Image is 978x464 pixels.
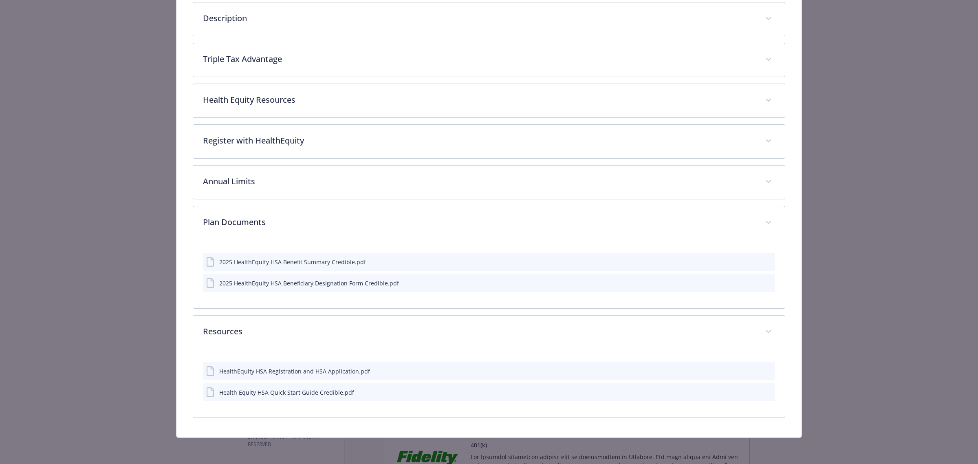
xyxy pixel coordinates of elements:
[764,279,772,287] button: preview file
[203,53,756,65] p: Triple Tax Advantage
[203,12,756,24] p: Description
[193,166,785,199] div: Annual Limits
[764,258,772,266] button: preview file
[193,43,785,77] div: Triple Tax Advantage
[764,388,772,397] button: preview file
[203,94,756,106] p: Health Equity Resources
[219,367,370,376] div: HealthEquity HSA Registration and HSA Application.pdf
[193,240,785,308] div: Plan Documents
[203,175,756,188] p: Annual Limits
[193,206,785,240] div: Plan Documents
[751,388,758,397] button: download file
[193,316,785,349] div: Resources
[219,258,366,266] div: 2025 HealthEquity HSA Benefit Summary Credible.pdf
[219,279,399,287] div: 2025 HealthEquity HSA Beneficiary Designation Form Credible.pdf
[193,2,785,36] div: Description
[193,84,785,117] div: Health Equity Resources
[751,279,758,287] button: download file
[193,125,785,158] div: Register with HealthEquity
[203,216,756,228] p: Plan Documents
[751,367,758,376] button: download file
[203,325,756,338] p: Resources
[751,258,758,266] button: download file
[203,135,756,147] p: Register with HealthEquity
[193,349,785,418] div: Resources
[219,388,354,397] div: Health Equity HSA Quick Start Guide Credible.pdf
[764,367,772,376] button: preview file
